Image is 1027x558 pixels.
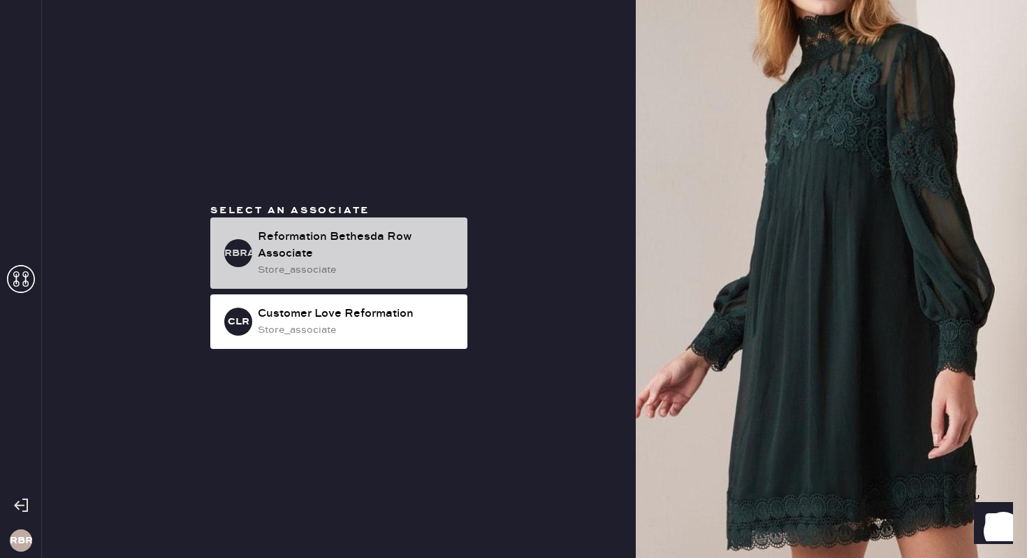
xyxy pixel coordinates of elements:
div: Reformation Bethesda Row Associate [258,229,456,262]
div: store_associate [258,262,456,278]
h3: RBR [10,536,32,545]
h3: RBRA [224,248,252,258]
h3: CLR [228,317,249,327]
iframe: Front Chat [961,495,1021,555]
span: Select an associate [210,204,370,217]
div: Customer Love Reformation [258,306,456,322]
div: store_associate [258,322,456,338]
